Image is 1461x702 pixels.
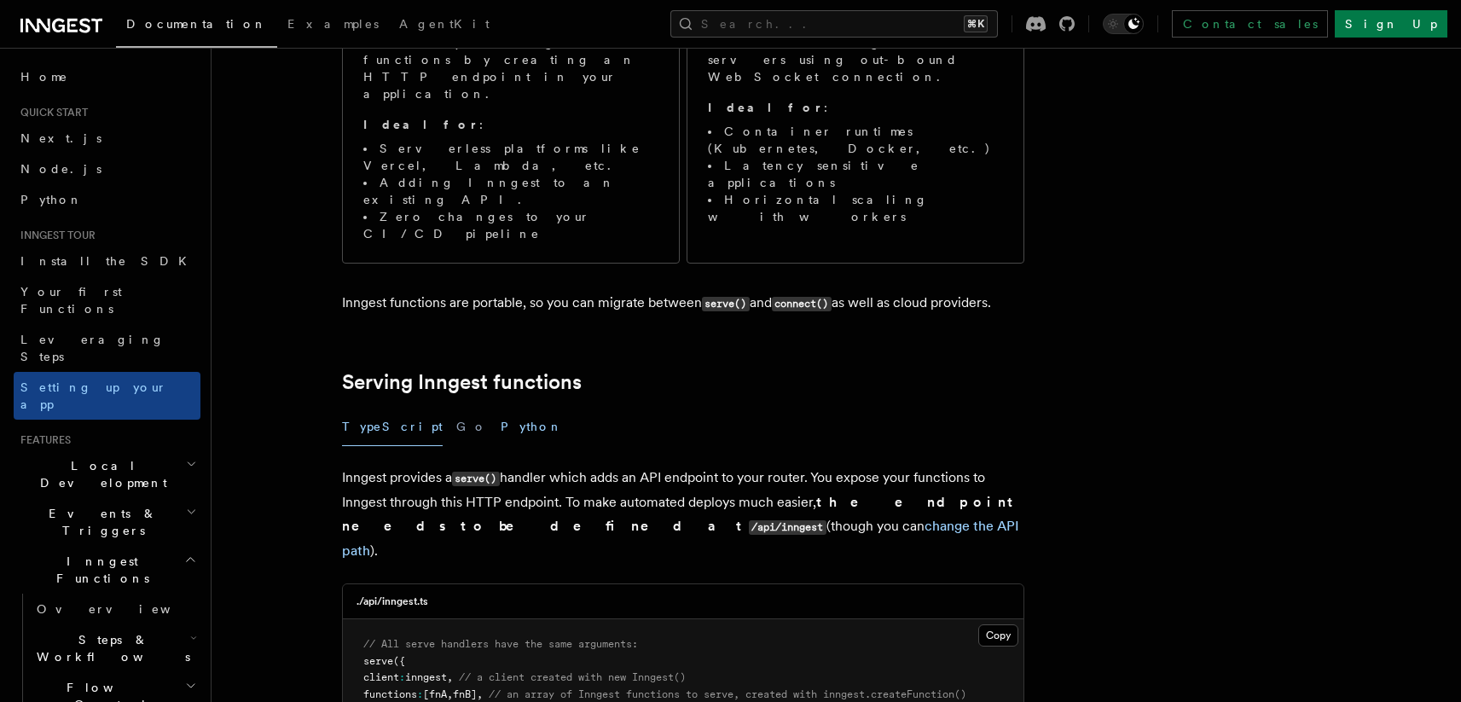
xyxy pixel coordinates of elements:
[501,408,563,446] button: Python
[14,505,186,539] span: Events & Triggers
[30,624,200,672] button: Steps & Workflows
[708,99,1003,116] p: :
[1172,10,1328,38] a: Contact sales
[14,498,200,546] button: Events & Triggers
[14,184,200,215] a: Python
[363,208,658,242] li: Zero changes to your CI/CD pipeline
[363,116,658,133] p: :
[20,380,167,411] span: Setting up your app
[20,254,197,268] span: Install the SDK
[453,688,477,700] span: fnB]
[772,297,832,311] code: connect()
[20,285,122,316] span: Your first Functions
[363,688,417,700] span: functions
[749,520,826,535] code: /api/inngest
[30,594,200,624] a: Overview
[417,688,423,700] span: :
[363,655,393,667] span: serve
[489,688,966,700] span: // an array of Inngest functions to serve, created with inngest.createFunction()
[14,372,200,420] a: Setting up your app
[20,131,101,145] span: Next.js
[14,123,200,154] a: Next.js
[116,5,277,48] a: Documentation
[964,15,988,32] kbd: ⌘K
[30,631,190,665] span: Steps & Workflows
[708,123,1003,157] li: Container runtimes (Kubernetes, Docker, etc.)
[37,602,212,616] span: Overview
[363,34,658,102] p: Serve your Inngest functions by creating an HTTP endpoint in your application.
[14,450,200,498] button: Local Development
[357,595,428,608] h3: ./api/inngest.ts
[14,457,186,491] span: Local Development
[14,154,200,184] a: Node.js
[447,671,453,683] span: ,
[14,553,184,587] span: Inngest Functions
[708,101,824,114] strong: Ideal for
[126,17,267,31] span: Documentation
[1103,14,1144,34] button: Toggle dark mode
[708,157,1003,191] li: Latency sensitive applications
[14,324,200,372] a: Leveraging Steps
[363,638,638,650] span: // All serve handlers have the same arguments:
[459,671,686,683] span: // a client created with new Inngest()
[363,174,658,208] li: Adding Inngest to an existing API.
[20,333,165,363] span: Leveraging Steps
[708,191,1003,225] li: Horizontal scaling with workers
[363,671,399,683] span: client
[14,106,88,119] span: Quick start
[1335,10,1447,38] a: Sign Up
[14,61,200,92] a: Home
[452,472,500,486] code: serve()
[456,408,487,446] button: Go
[14,229,96,242] span: Inngest tour
[277,5,389,46] a: Examples
[708,34,1003,85] p: Connect to Inngest's servers using out-bound WebSocket connection.
[342,466,1024,563] p: Inngest provides a handler which adds an API endpoint to your router. You expose your functions t...
[14,433,71,447] span: Features
[342,370,582,394] a: Serving Inngest functions
[702,297,750,311] code: serve()
[342,291,1024,316] p: Inngest functions are portable, so you can migrate between and as well as cloud providers.
[389,5,500,46] a: AgentKit
[14,276,200,324] a: Your first Functions
[363,140,658,174] li: Serverless platforms like Vercel, Lambda, etc.
[393,655,405,667] span: ({
[20,193,83,206] span: Python
[20,68,68,85] span: Home
[287,17,379,31] span: Examples
[447,688,453,700] span: ,
[20,162,101,176] span: Node.js
[423,688,447,700] span: [fnA
[670,10,998,38] button: Search...⌘K
[399,17,490,31] span: AgentKit
[399,671,405,683] span: :
[405,671,447,683] span: inngest
[477,688,483,700] span: ,
[14,546,200,594] button: Inngest Functions
[978,624,1018,647] button: Copy
[342,408,443,446] button: TypeScript
[14,246,200,276] a: Install the SDK
[363,118,479,131] strong: Ideal for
